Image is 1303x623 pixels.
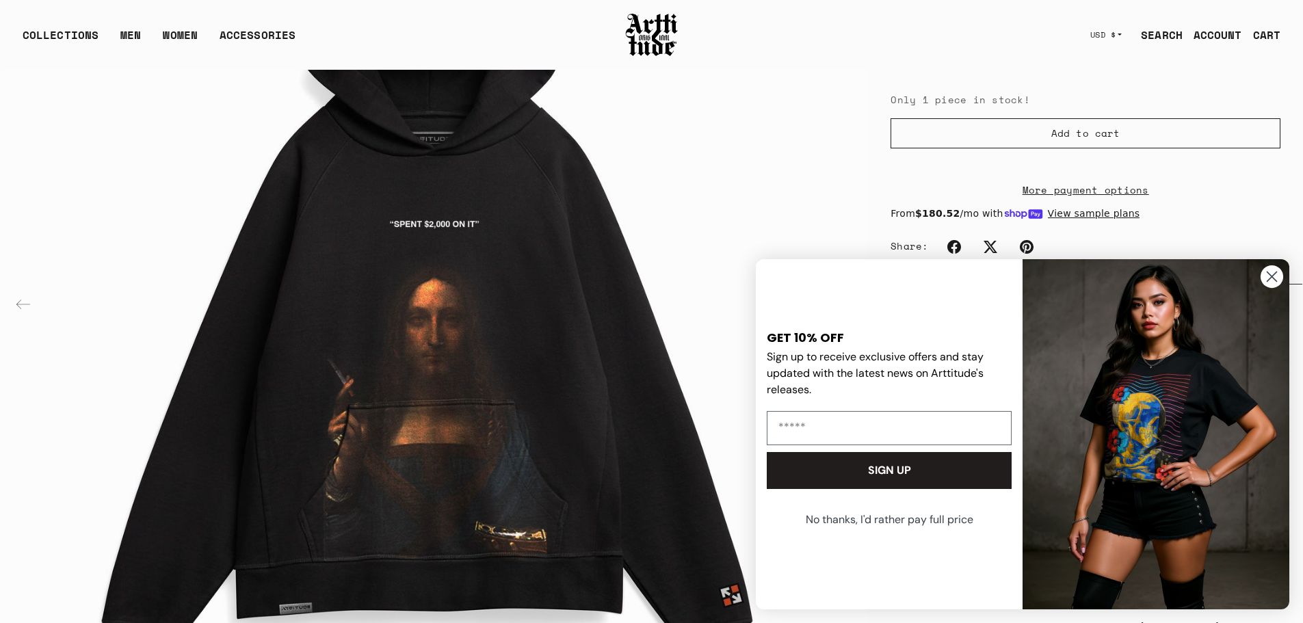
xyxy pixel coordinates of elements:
div: ACCESSORIES [220,27,295,54]
a: WOMEN [163,27,198,54]
a: Facebook [939,232,969,262]
a: Open cart [1242,21,1280,49]
a: Pinterest [1012,232,1042,262]
button: SIGN UP [767,452,1012,489]
span: Sign up to receive exclusive offers and stay updated with the latest news on Arttitude's releases. [767,349,984,397]
button: No thanks, I'd rather pay full price [765,503,1013,537]
a: Twitter [975,232,1005,262]
span: Share: [891,239,928,253]
span: GET 10% OFF [767,329,844,346]
a: SEARCH [1130,21,1183,49]
a: MEN [120,27,141,54]
div: Only 1 piece in stock! [891,92,1280,107]
button: Close dialog [1260,265,1284,289]
a: More payment options [891,182,1280,198]
img: Arttitude [624,12,679,58]
button: Add to cart [891,118,1280,148]
div: FLYOUT Form [742,246,1303,623]
div: COLLECTIONS [23,27,98,54]
span: Add to cart [1051,127,1120,140]
div: CART [1253,27,1280,43]
img: 88b40c6e-4fbe-451e-b692-af676383430e.jpeg [1023,259,1289,609]
div: Previous slide [7,289,40,321]
a: ACCOUNT [1183,21,1242,49]
span: USD $ [1090,29,1116,40]
input: Email [767,411,1012,445]
ul: Main navigation [12,27,306,54]
button: USD $ [1082,20,1131,50]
